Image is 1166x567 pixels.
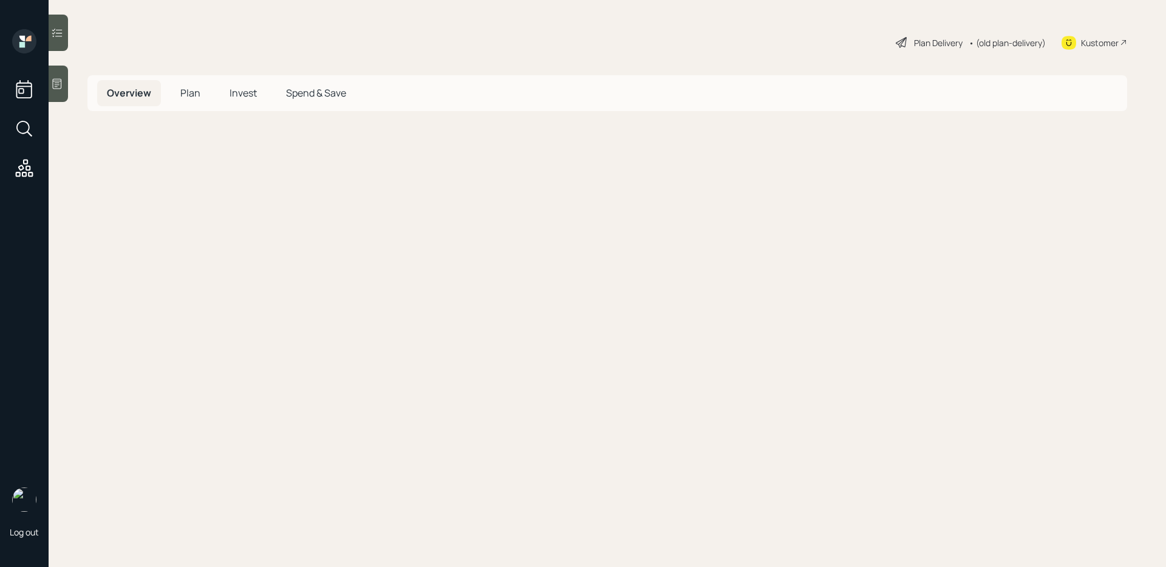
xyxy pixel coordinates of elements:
[969,36,1046,49] div: • (old plan-delivery)
[107,86,151,100] span: Overview
[286,86,346,100] span: Spend & Save
[914,36,963,49] div: Plan Delivery
[1081,36,1119,49] div: Kustomer
[10,526,39,538] div: Log out
[12,487,36,512] img: sami-boghos-headshot.png
[180,86,200,100] span: Plan
[230,86,257,100] span: Invest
